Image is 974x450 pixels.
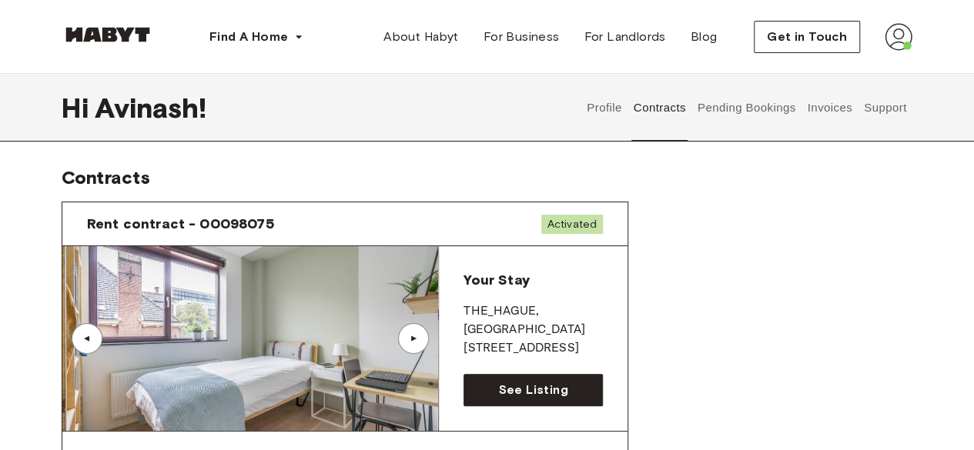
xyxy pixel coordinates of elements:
a: About Habyt [371,22,470,52]
div: ▲ [406,334,421,343]
img: Habyt [62,27,154,42]
span: Avinash ! [95,92,206,124]
span: Get in Touch [767,28,847,46]
span: Your Stay [464,272,529,288]
button: Contracts [631,74,688,142]
span: Contracts [62,166,150,188]
span: For Business [484,28,560,46]
p: THE_HAGUE , [GEOGRAPHIC_DATA] [464,302,603,339]
span: See Listing [498,381,567,399]
div: user profile tabs [581,74,912,142]
span: Blog [691,28,718,46]
span: Activated [541,215,603,234]
a: See Listing [464,374,603,406]
span: Find A Home [209,28,288,46]
button: Support [862,74,909,142]
span: For Landlords [584,28,665,46]
a: Blog [678,22,730,52]
button: Find A Home [197,22,316,52]
p: [STREET_ADDRESS] [464,339,603,358]
button: Get in Touch [754,21,860,53]
button: Profile [585,74,624,142]
div: ▲ [79,334,95,343]
span: Hi [62,92,95,124]
img: Image of the room [62,246,438,431]
a: For Business [471,22,572,52]
span: About Habyt [383,28,458,46]
a: For Landlords [571,22,678,52]
span: Rent contract - 00098075 [87,215,274,233]
img: avatar [885,23,912,51]
button: Invoices [805,74,854,142]
button: Pending Bookings [695,74,798,142]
